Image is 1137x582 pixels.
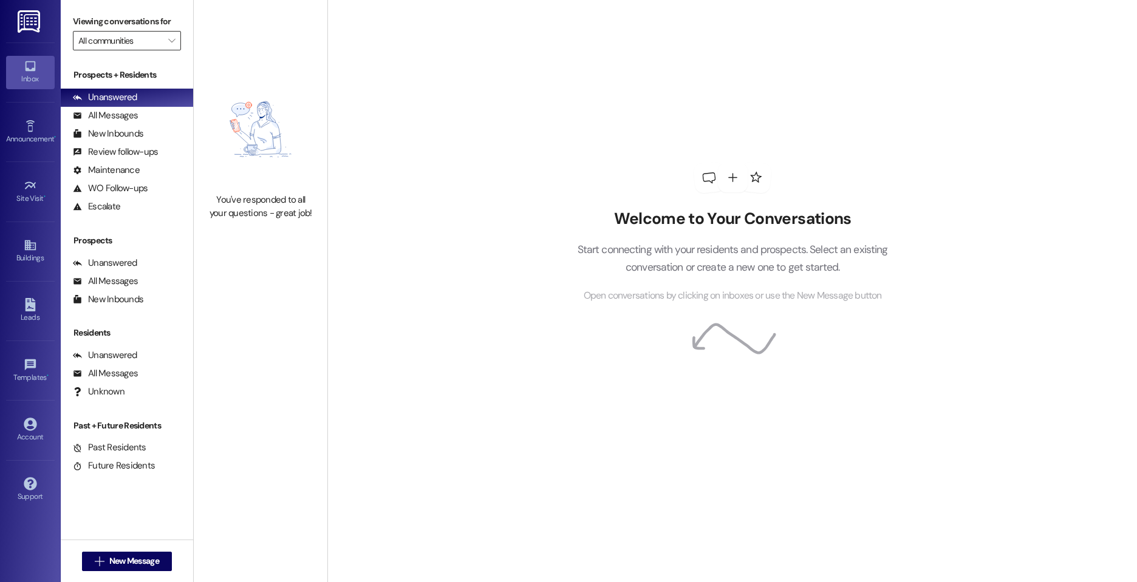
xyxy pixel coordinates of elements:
[207,194,314,220] div: You've responded to all your questions - great job!
[61,234,193,247] div: Prospects
[73,127,143,140] div: New Inbounds
[47,371,49,380] span: •
[54,133,56,141] span: •
[73,12,181,31] label: Viewing conversations for
[6,354,55,387] a: Templates •
[6,414,55,447] a: Account
[82,552,172,571] button: New Message
[73,349,137,362] div: Unanswered
[73,293,143,306] div: New Inbounds
[61,69,193,81] div: Prospects + Residents
[73,91,137,104] div: Unanswered
[73,459,155,472] div: Future Residents
[207,71,314,188] img: empty-state
[6,473,55,506] a: Support
[6,175,55,208] a: Site Visit •
[61,327,193,339] div: Residents
[78,31,162,50] input: All communities
[73,385,125,398] div: Unknown
[559,241,906,276] p: Start connecting with your residents and prospects. Select an existing conversation or create a n...
[584,288,882,303] span: Open conversations by clicking on inboxes or use the New Message button
[73,441,146,454] div: Past Residents
[168,36,175,46] i: 
[61,419,193,432] div: Past + Future Residents
[6,294,55,327] a: Leads
[6,235,55,268] a: Buildings
[44,192,46,201] span: •
[73,200,120,213] div: Escalate
[18,10,43,33] img: ResiDesk Logo
[73,109,138,122] div: All Messages
[73,367,138,380] div: All Messages
[73,146,158,158] div: Review follow-ups
[6,56,55,89] a: Inbox
[73,257,137,269] div: Unanswered
[73,182,148,195] div: WO Follow-ups
[73,275,138,288] div: All Messages
[73,164,140,177] div: Maintenance
[559,209,906,229] h2: Welcome to Your Conversations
